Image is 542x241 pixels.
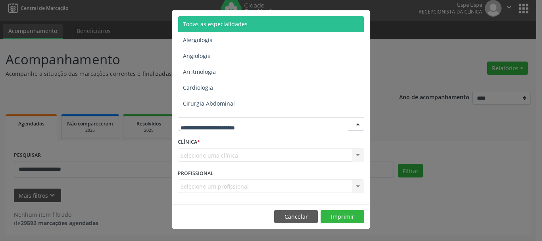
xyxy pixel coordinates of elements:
[183,68,216,75] span: Arritmologia
[178,167,213,179] label: PROFISSIONAL
[274,210,318,224] button: Cancelar
[183,52,211,60] span: Angiologia
[321,210,364,224] button: Imprimir
[183,20,248,28] span: Todas as especialidades
[178,16,269,26] h5: Relatório de agendamentos
[183,100,235,107] span: Cirurgia Abdominal
[183,116,232,123] span: Cirurgia Bariatrica
[354,10,370,30] button: Close
[183,36,213,44] span: Alergologia
[183,84,213,91] span: Cardiologia
[178,136,200,148] label: CLÍNICA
